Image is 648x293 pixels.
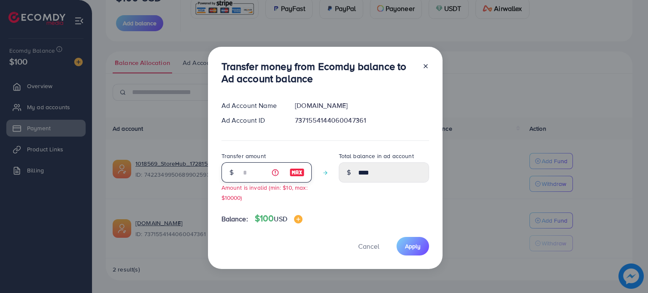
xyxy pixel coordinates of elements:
span: USD [274,214,287,223]
img: image [294,215,302,223]
button: Cancel [348,237,390,255]
small: Amount is invalid (min: $10, max: $10000) [221,183,308,201]
div: [DOMAIN_NAME] [288,101,435,110]
h4: $100 [255,213,302,224]
button: Apply [397,237,429,255]
span: Apply [405,242,421,250]
div: Ad Account Name [215,101,289,110]
div: 7371554144060047361 [288,116,435,125]
span: Balance: [221,214,248,224]
h3: Transfer money from Ecomdy balance to Ad account balance [221,60,416,85]
img: image [289,167,305,177]
label: Total balance in ad account [339,152,414,160]
div: Ad Account ID [215,116,289,125]
label: Transfer amount [221,152,266,160]
span: Cancel [358,242,379,251]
